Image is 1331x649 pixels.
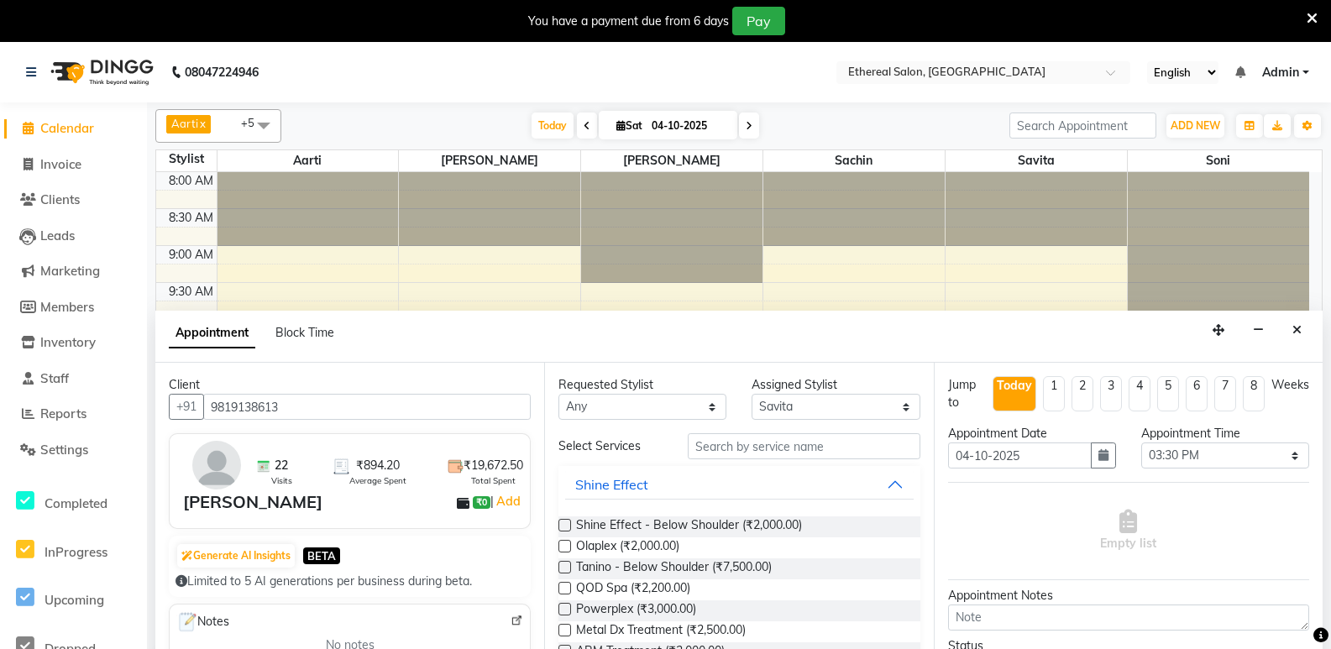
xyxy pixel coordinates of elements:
span: Average Spent [349,474,406,487]
a: Inventory [4,333,143,353]
img: avatar [192,441,241,489]
div: Select Services [546,437,674,455]
div: Requested Stylist [558,376,726,394]
span: Inventory [40,334,96,350]
li: 4 [1129,376,1150,411]
div: Appointment Notes [948,587,1309,605]
span: ₹894.20 [356,457,400,474]
div: 9:30 AM [165,283,217,301]
li: 1 [1043,376,1065,411]
div: Appointment Date [948,425,1116,442]
span: Leads [40,228,75,243]
span: Sat [612,119,647,132]
li: 7 [1214,376,1236,411]
span: QOD Spa (₹2,200.00) [576,579,690,600]
span: [PERSON_NAME] [399,150,580,171]
span: Marketing [40,263,100,279]
li: 6 [1186,376,1208,411]
span: Today [532,113,574,139]
button: Shine Effect [565,469,913,500]
span: Savita [946,150,1127,171]
img: logo [43,49,158,96]
input: yyyy-mm-dd [948,442,1092,468]
span: Clients [40,191,80,207]
span: Total Spent [471,474,516,487]
span: Completed [45,495,107,511]
div: You have a payment due from 6 days [528,13,729,30]
span: | [490,494,523,509]
div: 8:30 AM [165,209,217,227]
button: Pay [732,7,785,35]
button: Generate AI Insights [177,544,295,568]
span: Sachin [763,150,945,171]
a: Clients [4,191,143,210]
div: 8:00 AM [165,172,217,190]
div: Jump to [948,376,986,411]
input: 2025-10-04 [647,113,731,139]
a: Invoice [4,155,143,175]
li: 3 [1100,376,1122,411]
span: Tanino - Below Shoulder (₹7,500.00) [576,558,772,579]
div: Assigned Stylist [752,376,920,394]
span: Metal Dx Treatment (₹2,500.00) [576,621,746,642]
span: Calendar [40,120,94,136]
span: Reports [40,406,86,421]
a: Calendar [4,119,143,139]
div: Stylist [156,150,217,168]
div: Appointment Time [1141,425,1309,442]
span: [PERSON_NAME] [581,150,762,171]
li: 8 [1243,376,1265,411]
span: Upcoming [45,592,104,608]
a: Add [494,491,523,511]
a: Reports [4,405,143,424]
span: Members [40,299,94,315]
button: Close [1285,317,1309,343]
span: InProgress [45,544,107,560]
li: 2 [1072,376,1093,411]
span: ₹0 [473,496,490,510]
input: Search Appointment [1009,113,1156,139]
a: Settings [4,441,143,460]
span: Notes [176,611,229,633]
div: Client [169,376,531,394]
span: ₹19,672.50 [464,457,523,474]
span: Soni [1128,150,1309,171]
span: Shine Effect - Below Shoulder (₹2,000.00) [576,516,802,537]
span: Aarti [171,117,198,130]
button: ADD NEW [1166,114,1224,138]
span: +5 [241,116,267,129]
span: Admin [1262,64,1299,81]
span: Block Time [275,325,334,340]
a: Marketing [4,262,143,281]
span: Visits [271,474,292,487]
span: Appointment [169,318,255,348]
div: Shine Effect [575,474,648,495]
b: 08047224946 [185,49,259,96]
input: Search by Name/Mobile/Email/Code [203,394,531,420]
span: Staff [40,370,69,386]
button: +91 [169,394,204,420]
li: 5 [1157,376,1179,411]
a: x [198,117,206,130]
span: Invoice [40,156,81,172]
div: Limited to 5 AI generations per business during beta. [176,573,524,590]
span: 22 [275,457,288,474]
div: Weeks [1271,376,1309,394]
span: Olaplex (₹2,000.00) [576,537,679,558]
div: Today [997,377,1032,395]
span: Aarti [217,150,399,171]
span: Empty list [1100,510,1156,552]
input: Search by service name [688,433,920,459]
div: [PERSON_NAME] [183,489,322,515]
span: Settings [40,442,88,458]
span: ADD NEW [1171,119,1220,132]
a: Leads [4,227,143,246]
a: Staff [4,369,143,389]
div: 9:00 AM [165,246,217,264]
span: Powerplex (₹3,000.00) [576,600,696,621]
span: BETA [303,547,340,563]
a: Members [4,298,143,317]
